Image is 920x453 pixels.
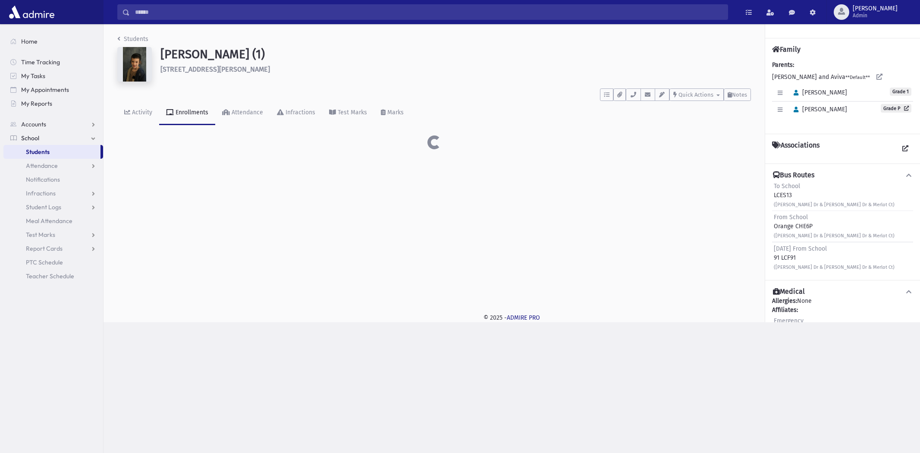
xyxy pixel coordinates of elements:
[898,141,913,157] a: View all Associations
[3,131,103,145] a: School
[772,287,913,296] button: Medical
[21,100,52,107] span: My Reports
[678,91,713,98] span: Quick Actions
[3,159,103,173] a: Attendance
[215,101,270,125] a: Attendance
[26,272,74,280] span: Teacher Schedule
[507,314,540,321] a: ADMIRE PRO
[774,244,895,271] div: 91 LCF91
[284,109,315,116] div: Infractions
[322,101,374,125] a: Test Marks
[774,233,895,239] small: ([PERSON_NAME] Dr & [PERSON_NAME] Dr & Merlot Ct)
[881,104,911,113] a: Grade P
[3,145,100,159] a: Students
[26,245,63,252] span: Report Cards
[774,182,895,209] div: LCES13
[21,86,69,94] span: My Appointments
[774,317,804,324] span: Emergency
[26,258,63,266] span: PTC Schedule
[772,306,798,314] b: Affiliates:
[3,117,103,131] a: Accounts
[130,109,152,116] div: Activity
[774,182,800,190] span: To School
[774,245,827,252] span: [DATE] From School
[174,109,208,116] div: Enrollments
[21,72,45,80] span: My Tasks
[853,5,898,12] span: [PERSON_NAME]
[26,162,58,170] span: Attendance
[732,91,747,98] span: Notes
[669,88,724,101] button: Quick Actions
[853,12,898,19] span: Admin
[3,69,103,83] a: My Tasks
[772,297,797,305] b: Allergies:
[3,200,103,214] a: Student Logs
[772,141,820,157] h4: Associations
[26,203,61,211] span: Student Logs
[21,58,60,66] span: Time Tracking
[3,83,103,97] a: My Appointments
[160,65,751,73] h6: [STREET_ADDRESS][PERSON_NAME]
[774,316,819,343] div: [PERSON_NAME]
[117,35,148,47] nav: breadcrumb
[3,255,103,269] a: PTC Schedule
[26,231,55,239] span: Test Marks
[3,242,103,255] a: Report Cards
[3,97,103,110] a: My Reports
[117,35,148,43] a: Students
[772,61,794,69] b: Parents:
[890,88,911,96] span: Grade 1
[117,101,159,125] a: Activity
[774,202,895,208] small: ([PERSON_NAME] Dr & [PERSON_NAME] Dr & Merlot Ct)
[386,109,404,116] div: Marks
[790,89,847,96] span: [PERSON_NAME]
[21,120,46,128] span: Accounts
[774,213,895,240] div: Orange CHE6P
[26,148,50,156] span: Students
[3,214,103,228] a: Meal Attendance
[774,214,808,221] span: From School
[374,101,411,125] a: Marks
[336,109,367,116] div: Test Marks
[772,171,913,180] button: Bus Routes
[270,101,322,125] a: Infractions
[230,109,263,116] div: Attendance
[790,106,847,113] span: [PERSON_NAME]
[3,35,103,48] a: Home
[3,173,103,186] a: Notifications
[3,55,103,69] a: Time Tracking
[159,101,215,125] a: Enrollments
[772,45,801,53] h4: Family
[130,4,728,20] input: Search
[772,60,913,127] div: [PERSON_NAME] and Aviva
[7,3,57,21] img: AdmirePro
[26,189,56,197] span: Infractions
[3,228,103,242] a: Test Marks
[724,88,751,101] button: Notes
[774,264,895,270] small: ([PERSON_NAME] Dr & [PERSON_NAME] Dr & Merlot Ct)
[773,171,814,180] h4: Bus Routes
[26,217,72,225] span: Meal Attendance
[117,313,906,322] div: © 2025 -
[3,269,103,283] a: Teacher Schedule
[21,134,39,142] span: School
[26,176,60,183] span: Notifications
[3,186,103,200] a: Infractions
[772,296,913,408] div: None
[773,287,805,296] h4: Medical
[21,38,38,45] span: Home
[160,47,751,62] h1: [PERSON_NAME] (1)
